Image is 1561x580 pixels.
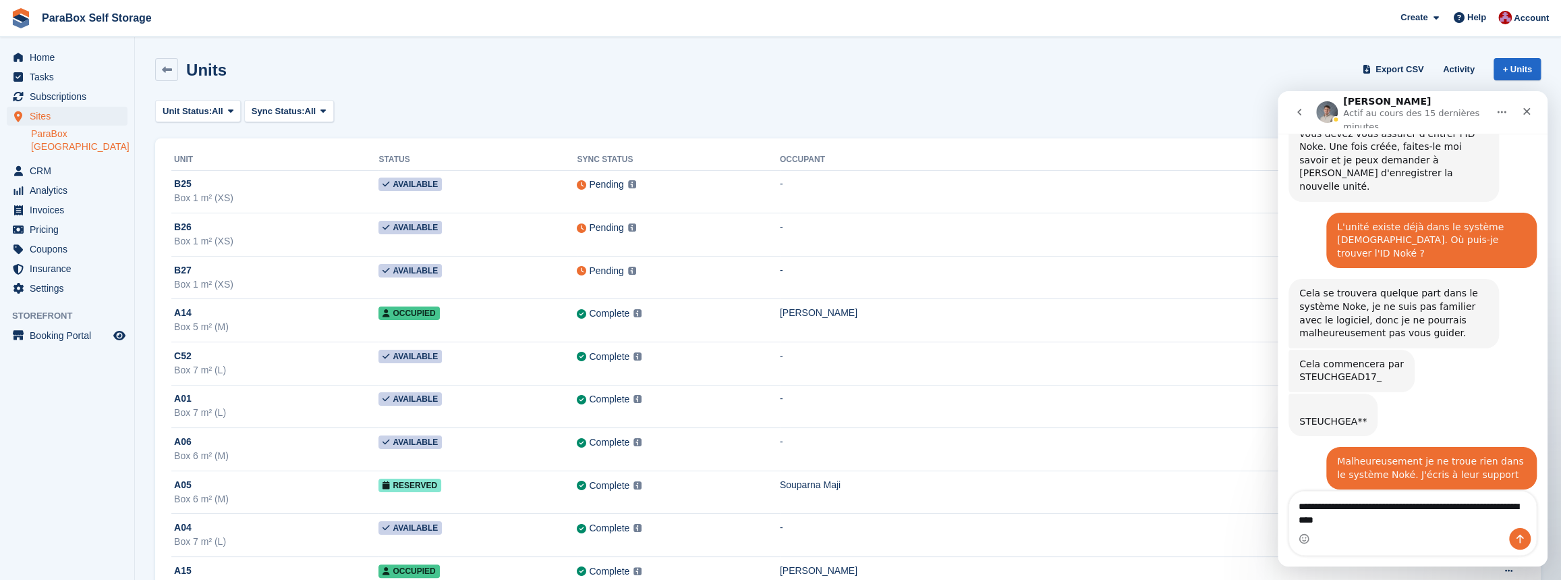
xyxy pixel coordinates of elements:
[780,306,1436,320] div: [PERSON_NAME]
[7,240,127,259] a: menu
[174,564,192,578] span: A15
[1514,11,1549,25] span: Account
[1375,63,1424,76] span: Export CSV
[30,279,111,298] span: Settings
[589,479,629,493] div: Complete
[628,223,636,232] img: icon-info-grey-7440780725fd019a000dd9b08b2336e03edf1995a4989e88bcd33f0948082b44.svg
[30,181,111,200] span: Analytics
[1360,58,1429,80] a: Export CSV
[7,259,127,278] a: menu
[30,240,111,259] span: Coupons
[7,181,127,200] a: menu
[30,161,111,180] span: CRM
[378,564,439,578] span: Occupied
[174,406,378,420] div: Box 7 m² (L)
[7,161,127,180] a: menu
[633,438,642,446] img: icon-info-grey-7440780725fd019a000dd9b08b2336e03edf1995a4989e88bcd33f0948082b44.svg
[378,264,442,278] span: Available
[7,48,127,67] a: menu
[174,535,378,549] div: Box 7 m² (L)
[378,521,442,535] span: Available
[780,478,1436,492] div: Souparna Maji
[780,342,1436,386] td: -
[11,8,31,28] img: stora-icon-8386f47178a22dfd0bd8f6a31ec36ba5ce8667c1dd55bd0f319d3a0aa187defe.svg
[633,481,642,490] img: icon-info-grey-7440780725fd019a000dd9b08b2336e03edf1995a4989e88bcd33f0948082b44.svg
[174,363,378,377] div: Box 7 m² (L)
[30,87,111,106] span: Subscriptions
[7,220,127,239] a: menu
[7,87,127,106] a: menu
[186,61,227,79] h2: Units
[589,264,623,278] div: Pending
[628,267,636,275] img: icon-info-grey-7440780725fd019a000dd9b08b2336e03edf1995a4989e88bcd33f0948082b44.svg
[212,105,223,118] span: All
[7,68,127,86] a: menu
[1400,11,1427,24] span: Create
[1494,58,1541,80] a: + Units
[378,350,442,363] span: Available
[589,521,629,535] div: Complete
[780,213,1436,257] td: -
[378,479,441,492] span: Reserved
[589,350,629,364] div: Complete
[30,326,111,345] span: Booking Portal
[111,327,127,344] a: Preview store
[378,221,442,234] span: Available
[252,105,305,118] span: Sync Status:
[30,259,111,278] span: Insurance
[633,567,642,575] img: icon-info-grey-7440780725fd019a000dd9b08b2336e03edf1995a4989e88bcd33f0948082b44.svg
[378,178,442,191] span: Available
[589,307,629,321] div: Complete
[305,105,316,118] span: All
[30,68,111,86] span: Tasks
[628,180,636,188] img: icon-info-grey-7440780725fd019a000dd9b08b2336e03edf1995a4989e88bcd33f0948082b44.svg
[30,48,111,67] span: Home
[174,349,192,363] span: C52
[633,395,642,403] img: icon-info-grey-7440780725fd019a000dd9b08b2336e03edf1995a4989e88bcd33f0948082b44.svg
[1278,91,1548,566] iframe: Intercom live chat
[7,201,127,219] a: menu
[155,100,241,122] button: Unit Status: All
[174,177,192,191] span: B25
[174,263,192,278] span: B27
[174,521,192,535] span: A04
[589,221,623,235] div: Pending
[780,170,1436,213] td: -
[780,149,1436,171] th: Occupant
[174,435,192,449] span: A06
[30,201,111,219] span: Invoices
[163,105,212,118] span: Unit Status:
[174,478,192,492] span: A05
[780,385,1436,428] td: -
[174,278,378,292] div: Box 1 m² (XS)
[633,352,642,361] img: icon-info-grey-7440780725fd019a000dd9b08b2336e03edf1995a4989e88bcd33f0948082b44.svg
[577,149,779,171] th: Sync Status
[12,309,134,323] span: Storefront
[30,220,111,239] span: Pricing
[589,436,629,450] div: Complete
[780,428,1436,471] td: -
[7,326,127,345] a: menu
[633,524,642,532] img: icon-info-grey-7440780725fd019a000dd9b08b2336e03edf1995a4989e88bcd33f0948082b44.svg
[174,220,192,234] span: B26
